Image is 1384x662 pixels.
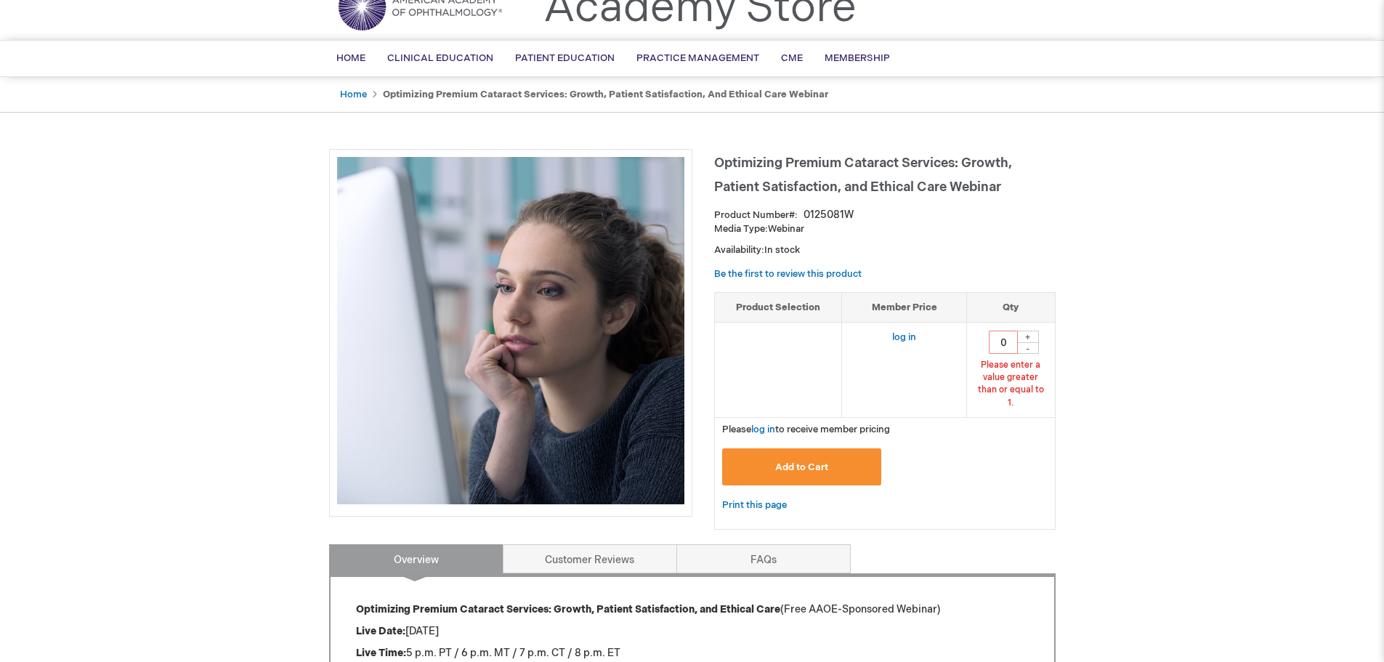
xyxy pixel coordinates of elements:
th: Member Price [842,292,967,323]
span: Patient Education [515,52,615,64]
strong: Product Number [714,209,798,221]
a: Be the first to review this product [714,268,862,280]
span: CME [781,52,803,64]
a: Overview [329,544,503,573]
a: FAQs [676,544,851,573]
a: Print this page [722,496,787,514]
p: (Free AAOE-Sponsored Webinar) [356,602,1029,617]
span: Practice Management [636,52,759,64]
th: Qty [967,292,1055,323]
span: Add to Cart [775,461,828,473]
div: - [1017,342,1039,354]
p: Availability: [714,243,1056,257]
strong: Media Type: [714,223,768,235]
div: 0125081W [804,208,854,222]
strong: Live Time: [356,647,406,659]
a: log in [892,331,916,343]
div: Please enter a value greater than or equal to 1. [974,359,1047,409]
div: + [1017,331,1039,343]
a: Customer Reviews [503,544,677,573]
input: Qty [989,331,1018,354]
span: Clinical Education [387,52,493,64]
span: Membership [825,52,890,64]
p: Webinar [714,222,1056,236]
img: Optimizing Premium Cataract Services: Growth, Patient Satisfaction, and Ethical Care Webinar [337,157,684,504]
th: Product Selection [715,292,842,323]
span: Please to receive member pricing [722,424,890,435]
span: Home [336,52,365,64]
strong: Optimizing Premium Cataract Services: Growth, Patient Satisfaction, and Ethical Care [356,603,780,615]
a: Home [340,89,367,100]
span: In stock [764,244,800,256]
strong: Optimizing Premium Cataract Services: Growth, Patient Satisfaction, and Ethical Care Webinar [383,89,828,100]
a: log in [751,424,775,435]
p: 5 p.m. PT / 6 p.m. MT / 7 p.m. CT / 8 p.m. ET [356,646,1029,661]
strong: Live Date: [356,625,405,637]
span: Optimizing Premium Cataract Services: Growth, Patient Satisfaction, and Ethical Care Webinar [714,156,1012,195]
p: [DATE] [356,624,1029,639]
button: Add to Cart [722,448,882,485]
